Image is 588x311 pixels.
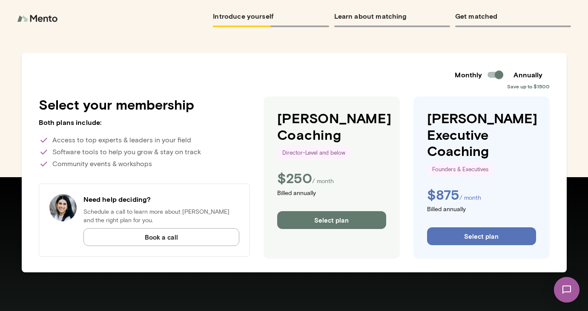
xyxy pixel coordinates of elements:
h4: [PERSON_NAME] Executive Coaching [427,110,536,159]
p: Billed annually [277,189,386,199]
h6: Annually [507,70,550,80]
h4: $ 875 [427,187,459,203]
h6: Introduce yourself [213,10,329,22]
h4: $ 250 [277,170,312,186]
span: Director-Level and below [277,149,350,157]
h6: Need help deciding? [83,194,239,204]
h4: [PERSON_NAME] Coaching [277,110,386,143]
p: Billed annually [427,205,536,215]
h6: Get matched [455,10,571,22]
p: / month [459,194,481,202]
img: logo [17,10,60,27]
span: Save up to $1500 [507,83,550,90]
p: Software tools to help you grow & stay on track [39,147,250,157]
span: Founders & Executives [427,165,493,174]
p: Access to top experts & leaders in your field [39,135,250,145]
h6: Both plans include: [39,117,250,127]
h6: Learn about matching [334,10,450,22]
p: Community events & workshops [39,159,250,169]
p: / month [312,177,334,186]
button: Select plan [427,227,536,245]
h4: Select your membership [39,96,250,113]
button: Book a call [83,228,239,246]
img: Have a question? [49,194,77,221]
button: Select plan [277,211,386,229]
p: Schedule a call to learn more about [PERSON_NAME] and the right plan for you. [83,208,239,225]
h6: Monthly [455,70,482,80]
